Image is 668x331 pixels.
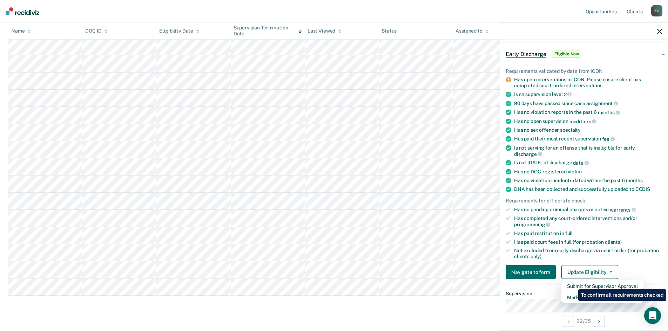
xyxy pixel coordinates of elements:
button: Next Opportunity [594,316,605,327]
div: Has paid court fees in full (for probation [514,239,662,245]
span: 2 [564,91,572,97]
span: warrants [610,207,636,212]
span: programming [514,222,550,227]
div: K C [651,5,662,16]
span: discharge [514,151,542,157]
div: Has no violation incidents dated within the past 6 [514,178,662,184]
div: 90 days have passed since case [514,100,662,106]
div: Has completed any court-ordered interventions and/or [514,215,662,227]
div: DNA has been collected and successfully uploaded to [514,186,662,192]
div: Name [11,28,31,34]
div: Is on supervision level [514,91,662,98]
div: Assigned to [456,28,488,34]
span: full [565,230,573,236]
div: Has no DOC-registered [514,169,662,175]
div: Has no open supervision [514,118,662,124]
span: months [598,110,620,115]
button: Navigate to form [506,265,556,279]
span: fee [602,136,615,142]
div: Requirements for officers to check [506,198,662,204]
button: Mark as Ineligible [561,292,643,303]
div: Has paid their most recent supervision [514,136,662,142]
div: Eligibility Date [159,28,200,34]
div: Is not [DATE] of discharge [514,160,662,166]
div: Not excluded from early discharge via court order (for probation clients [514,248,662,260]
div: Has no sex offender [514,127,662,133]
span: assignment [586,101,618,106]
span: Eligible Now [552,50,582,57]
span: victim [568,169,582,174]
div: Has no pending criminal charges or active [514,206,662,213]
button: Update Eligibility [561,265,618,279]
div: Early DischargeEligible Now [500,43,668,65]
dt: Supervision [506,291,662,297]
div: Status [382,28,397,34]
div: Open Intercom Messenger [644,307,661,324]
span: clients) [605,239,622,244]
button: Previous Opportunity [563,316,574,327]
span: Early Discharge [506,50,546,57]
div: 32 / 35 [500,312,668,330]
div: Has no violation reports in the past 6 [514,109,662,116]
button: Submit for Supervisor Approval [561,281,643,292]
img: Recidiviz [6,7,39,15]
span: only) [531,254,541,259]
a: Navigate to form link [506,265,559,279]
span: date [573,160,588,166]
span: modifiers [569,118,596,124]
div: Has paid restitution in [514,230,662,236]
div: Requirements validated by data from ICON [506,68,662,74]
span: CODIS [635,186,650,192]
div: DOC ID [85,28,108,34]
div: Last Viewed [308,28,342,34]
span: months [626,178,643,183]
div: Supervision Termination Date [234,25,302,37]
span: specialty [560,127,581,133]
div: Has open interventions in ICON. Please ensure client has completed court-ordered interventions. [514,77,662,89]
div: Is not serving for an offense that is ineligible for early [514,145,662,157]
